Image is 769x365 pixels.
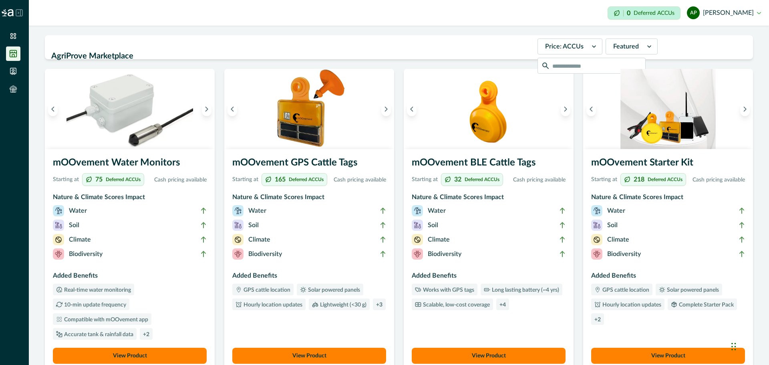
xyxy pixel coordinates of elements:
p: Soil [428,220,438,230]
p: Deferred ACCUs [634,10,674,16]
h3: Added Benefits [53,271,207,284]
p: Scalable, low-cost coverage [421,302,490,308]
button: View Product [412,348,566,364]
p: Starting at [591,175,617,184]
button: Next image [381,102,391,116]
p: Lightweight (<30 g) [318,302,366,308]
button: adeline pratiika[PERSON_NAME] [687,3,761,22]
p: Biodiversity [69,249,103,259]
p: Biodiversity [248,249,282,259]
p: + 4 [499,302,506,308]
p: + 3 [376,302,382,308]
p: 0 [627,10,630,16]
h3: Nature & Climate Scores Impact [53,192,207,205]
button: Previous image [407,102,417,116]
p: Starting at [232,175,258,184]
p: GPS cattle location [242,287,290,293]
p: Climate [248,235,270,244]
p: Deferred ACCUs [106,177,141,182]
p: Solar powered panels [665,287,719,293]
p: Deferred ACCUs [289,177,324,182]
p: Complete Starter Pack [677,302,734,308]
button: Previous image [227,102,237,116]
h3: mOOvement BLE Cattle Tags [412,155,566,173]
p: Water [428,206,446,216]
h3: Added Benefits [591,271,745,284]
h3: Nature & Climate Scores Impact [232,192,386,205]
h3: Added Benefits [232,271,386,284]
p: Cash pricing available [330,176,386,184]
p: Soil [248,220,259,230]
p: 165 [275,176,286,183]
p: Climate [69,235,91,244]
button: Next image [561,102,570,116]
h3: mOOvement Water Monitors [53,155,207,173]
p: Hourly location updates [242,302,302,308]
p: Climate [607,235,629,244]
p: Water [607,206,625,216]
p: Hourly location updates [601,302,661,308]
p: Soil [607,220,618,230]
h3: Nature & Climate Scores Impact [412,192,566,205]
p: Deferred ACCUs [648,177,682,182]
button: Next image [740,102,750,116]
p: Climate [428,235,450,244]
p: Biodiversity [607,249,641,259]
p: Solar powered panels [306,287,360,293]
button: View Product [53,348,207,364]
p: Soil [69,220,79,230]
p: 218 [634,176,644,183]
h3: mOOvement GPS Cattle Tags [232,155,386,173]
p: Works with GPS tags [421,287,474,293]
img: Logo [2,9,14,16]
p: + 2 [594,317,601,323]
p: + 2 [143,332,149,337]
p: Cash pricing available [506,176,566,184]
p: Cash pricing available [689,176,745,184]
button: View Product [232,348,386,364]
h3: Nature & Climate Scores Impact [591,192,745,205]
p: Water [248,206,266,216]
h3: mOOvement Starter Kit [591,155,745,173]
p: Accurate tank & rainfall data [62,332,133,337]
p: Starting at [412,175,438,184]
button: Previous image [586,102,596,116]
p: 10-min update frequency [62,302,126,308]
p: Deferred ACCUs [465,177,499,182]
p: Cash pricing available [147,176,207,184]
p: Water [69,206,87,216]
p: Real-time water monitoring [62,287,131,293]
p: GPS cattle location [601,287,649,293]
p: Long lasting battery (~4 yrs) [490,287,559,293]
button: Next image [202,102,211,116]
p: Biodiversity [428,249,461,259]
h3: Added Benefits [412,271,566,284]
p: 75 [95,176,103,183]
p: Starting at [53,175,79,184]
div: Drag [731,335,736,359]
button: Previous image [48,102,58,116]
p: Compatible with mOOvement app [62,317,148,323]
h2: AgriProve Marketplace [51,48,533,64]
iframe: Chat Widget [729,327,769,365]
button: View Product [591,348,745,364]
p: 32 [454,176,461,183]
